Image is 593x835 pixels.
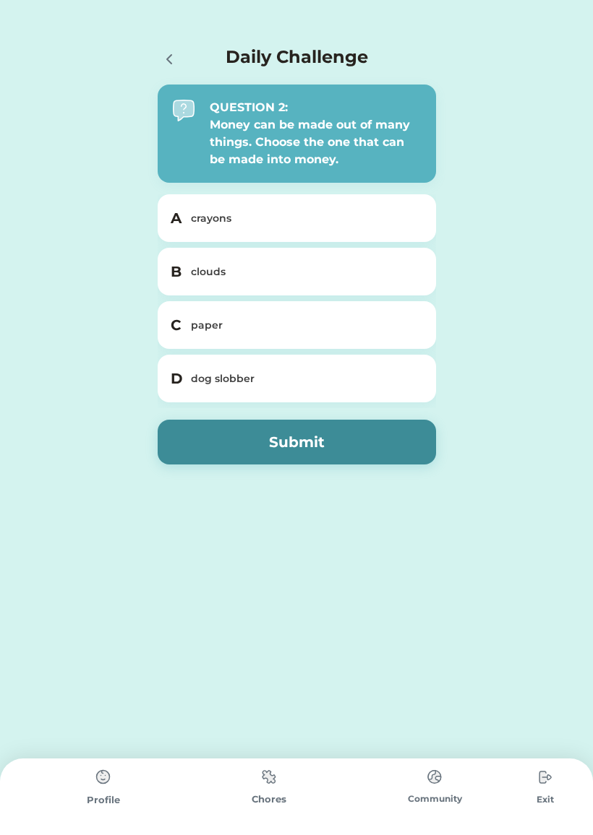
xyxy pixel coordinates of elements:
[191,264,420,280] div: clouds
[171,368,182,389] h5: D
[352,792,518,805] div: Community
[191,211,420,226] div: crayons
[226,44,368,70] h4: Daily Challenge
[191,318,420,333] div: paper
[420,763,449,791] img: type%3Dchores%2C%20state%3Ddefault.svg
[20,793,186,808] div: Profile
[518,793,573,806] div: Exit
[255,763,283,791] img: type%3Dchores%2C%20state%3Ddefault.svg
[210,99,422,168] div: QUESTION 2: Money can be made out of many things. Choose the one that can be made into money.
[186,792,351,807] div: Chores
[158,420,436,464] button: Submit
[89,763,118,792] img: type%3Dchores%2C%20state%3Ddefault.svg
[171,207,182,229] h5: A
[531,763,560,792] img: type%3Dchores%2C%20state%3Ddefault.svg
[172,99,195,122] img: interface-help-question-message--bubble-help-mark-message-query-question-speech.svg
[171,261,182,282] h5: B
[171,314,182,336] h5: C
[191,371,420,386] div: dog slobber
